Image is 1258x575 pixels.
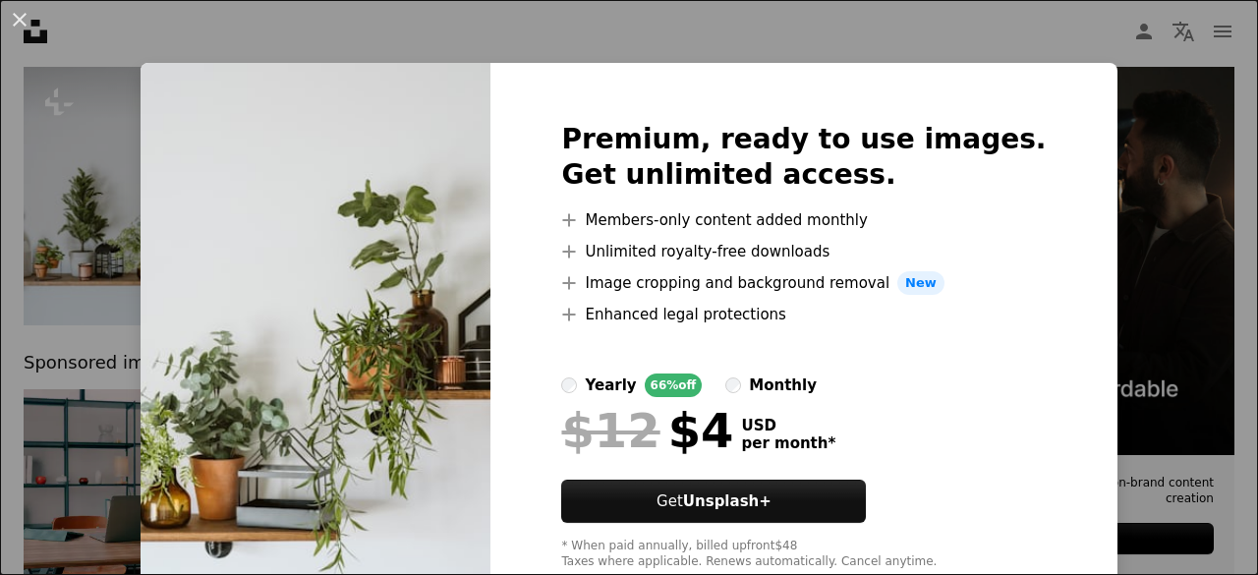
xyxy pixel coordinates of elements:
[561,480,866,523] button: GetUnsplash+
[645,374,703,397] div: 66% off
[561,539,1046,570] div: * When paid annually, billed upfront $48 Taxes where applicable. Renews automatically. Cancel any...
[725,377,741,393] input: monthly
[897,271,944,295] span: New
[561,303,1046,326] li: Enhanced legal protections
[585,374,636,397] div: yearly
[741,434,835,452] span: per month *
[683,492,772,510] strong: Unsplash+
[561,377,577,393] input: yearly66%off
[561,405,733,456] div: $4
[561,122,1046,193] h2: Premium, ready to use images. Get unlimited access.
[561,240,1046,263] li: Unlimited royalty-free downloads
[741,417,835,434] span: USD
[561,208,1046,232] li: Members-only content added monthly
[749,374,817,397] div: monthly
[561,271,1046,295] li: Image cropping and background removal
[561,405,659,456] span: $12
